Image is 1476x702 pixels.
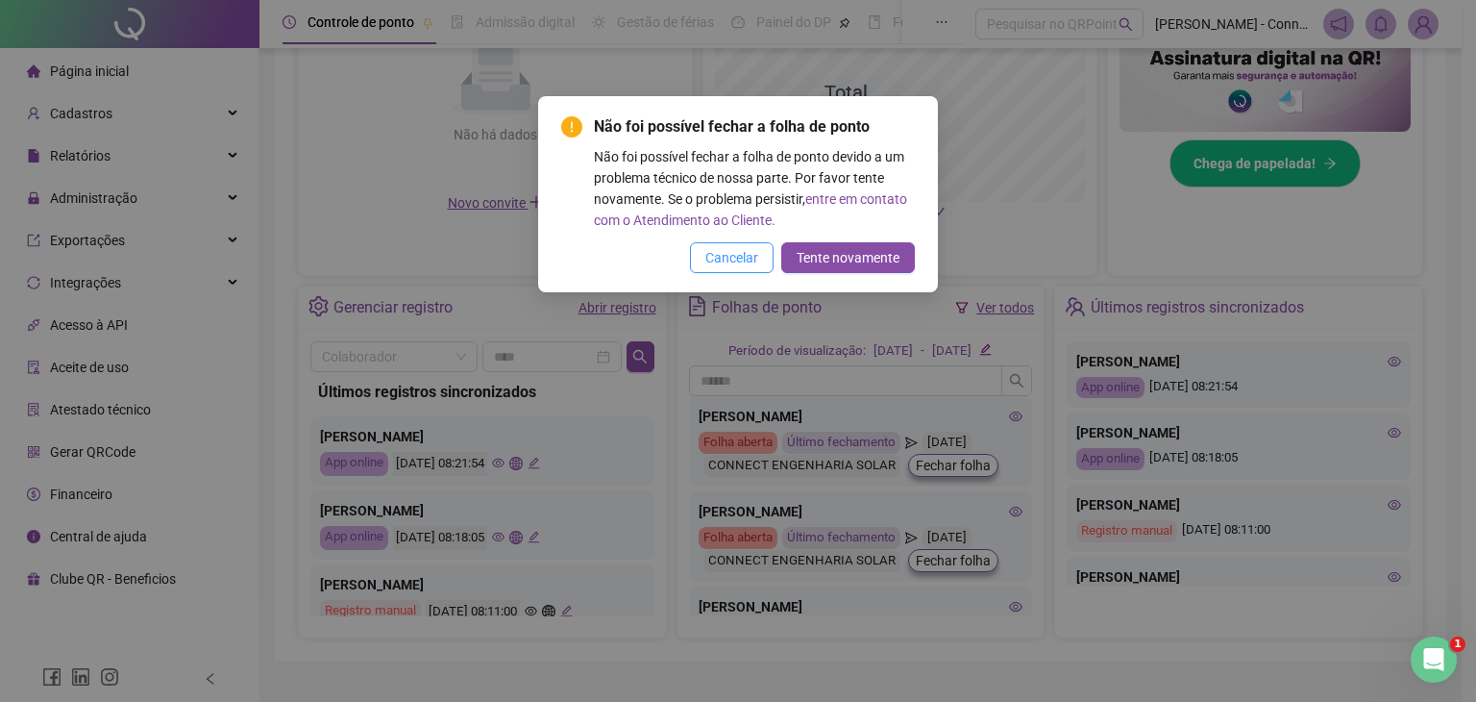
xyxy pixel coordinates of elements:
[781,242,915,273] button: Tente novamente
[1411,637,1457,683] iframe: Intercom live chat
[1450,637,1465,652] span: 1
[690,242,774,273] button: Cancelar
[594,115,915,138] span: Não foi possível fechar a folha de ponto
[797,247,899,268] span: Tente novamente
[705,247,758,268] span: Cancelar
[594,149,904,207] span: Não foi possível fechar a folha de ponto devido a um problema técnico de nossa parte. Por favor t...
[561,116,582,138] span: exclamation-circle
